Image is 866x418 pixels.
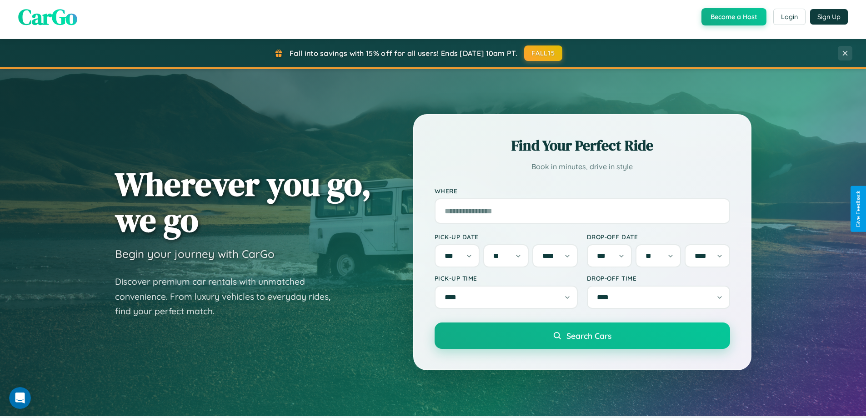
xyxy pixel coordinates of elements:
h3: Begin your journey with CarGo [115,247,275,261]
button: Become a Host [701,8,766,25]
button: Search Cars [435,322,730,349]
div: Give Feedback [855,191,861,227]
label: Pick-up Date [435,233,578,241]
button: Login [773,9,806,25]
h2: Find Your Perfect Ride [435,136,730,156]
button: Sign Up [810,9,848,25]
h1: Wherever you go, we go [115,166,371,238]
label: Pick-up Time [435,274,578,282]
p: Discover premium car rentals with unmatched convenience. From luxury vehicles to everyday rides, ... [115,274,342,319]
span: CarGo [18,2,77,32]
label: Drop-off Date [587,233,730,241]
label: Where [435,187,730,195]
button: FALL15 [524,45,562,61]
span: Fall into savings with 15% off for all users! Ends [DATE] 10am PT. [290,49,517,58]
iframe: Intercom live chat [9,387,31,409]
label: Drop-off Time [587,274,730,282]
p: Book in minutes, drive in style [435,160,730,173]
span: Search Cars [566,331,611,341]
